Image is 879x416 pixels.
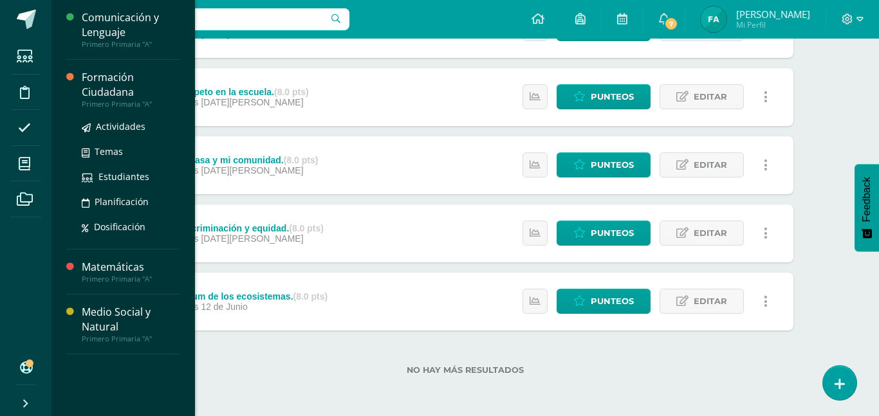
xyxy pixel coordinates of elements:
a: MatemáticasPrimero Primaria "A" [82,260,180,284]
span: Temas [95,145,123,158]
input: Busca un usuario... [60,8,349,30]
a: Planificación [82,194,180,209]
a: Estudiantes [82,169,180,184]
div: Primero Primaria "A" [82,275,180,284]
strong: (8.0 pts) [274,87,309,97]
span: Dosificación [94,221,145,233]
div: Primero Primaria "A" [82,334,180,343]
div: Act3- Mi casa y mi comunidad. [153,155,319,165]
strong: (8.0 pts) [293,291,328,302]
div: Act4- Respeto en la escuela. [153,87,309,97]
a: Temas [82,144,180,159]
a: Dosificación [82,219,180,234]
span: 12 de Junio [201,302,247,312]
div: Matemáticas [82,260,180,275]
div: Comunicación y Lenguaje [82,10,180,40]
span: [PERSON_NAME] [736,8,810,21]
span: Feedback [861,177,873,222]
span: [DATE][PERSON_NAME] [201,165,303,176]
a: Punteos [557,289,651,314]
a: Medio Social y NaturalPrimero Primaria "A" [82,305,180,343]
div: Medio Social y Natural [82,305,180,334]
span: Punteos [591,153,634,177]
span: Editar [694,153,727,177]
span: [DATE][PERSON_NAME] [201,97,303,107]
img: 7f7a713695d13f57577952fac26fafb9.png [701,6,726,32]
span: Editar [694,289,727,313]
a: Punteos [557,221,651,246]
div: Formación Ciudadana [82,70,180,100]
span: Punteos [591,85,634,109]
div: Primero Primaria "A" [82,100,180,109]
span: Mi Perfil [736,19,810,30]
div: Act1- Álbum de los ecosistemas. [153,291,328,302]
strong: (8.0 pts) [289,223,324,233]
a: Punteos [557,152,651,177]
a: Actividades [82,119,180,134]
span: 7 [664,17,678,31]
span: Planificación [95,195,149,208]
button: Feedback - Mostrar encuesta [855,164,879,251]
a: Comunicación y LenguajePrimero Primaria "A" [82,10,180,49]
strong: (8.0 pts) [284,155,319,165]
div: Primero Primaria "A" [82,40,180,49]
span: Editar [694,221,727,245]
span: Actividades [96,120,145,132]
span: Punteos [591,221,634,245]
span: Editar [694,85,727,109]
a: Formación CiudadanaPrimero Primaria "A" [82,70,180,109]
label: No hay más resultados [137,365,793,375]
div: Act2- Discriminación y equidad. [153,223,324,233]
a: Punteos [557,84,651,109]
span: Punteos [591,289,634,313]
span: Estudiantes [98,170,149,183]
span: [DATE][PERSON_NAME] [201,233,303,244]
